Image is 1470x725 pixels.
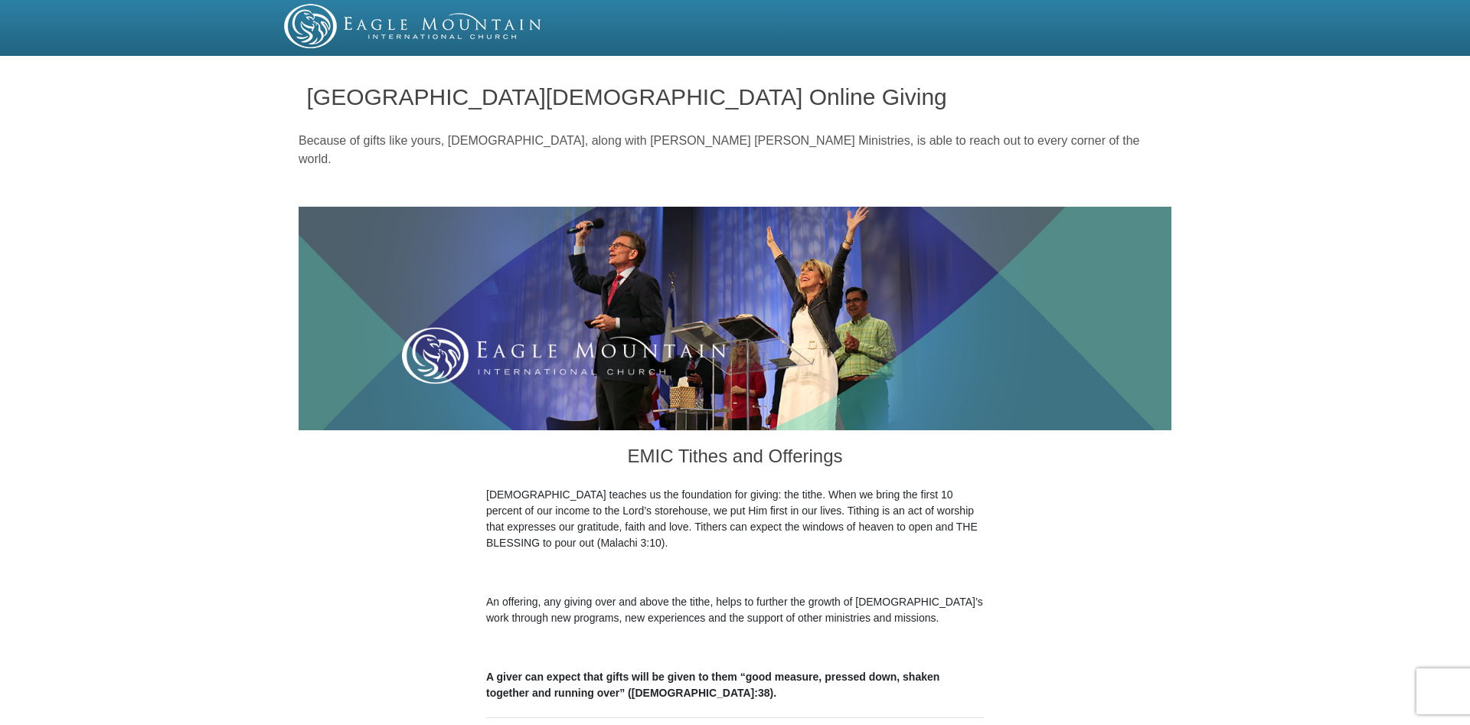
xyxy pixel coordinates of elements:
b: A giver can expect that gifts will be given to them “good measure, pressed down, shaken together ... [486,671,939,699]
img: EMIC [284,4,543,48]
p: An offering, any giving over and above the tithe, helps to further the growth of [DEMOGRAPHIC_DAT... [486,594,984,626]
h1: [GEOGRAPHIC_DATA][DEMOGRAPHIC_DATA] Online Giving [307,84,1164,109]
h3: EMIC Tithes and Offerings [486,430,984,487]
p: Because of gifts like yours, [DEMOGRAPHIC_DATA], along with [PERSON_NAME] [PERSON_NAME] Ministrie... [299,132,1171,168]
p: [DEMOGRAPHIC_DATA] teaches us the foundation for giving: the tithe. When we bring the first 10 pe... [486,487,984,551]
